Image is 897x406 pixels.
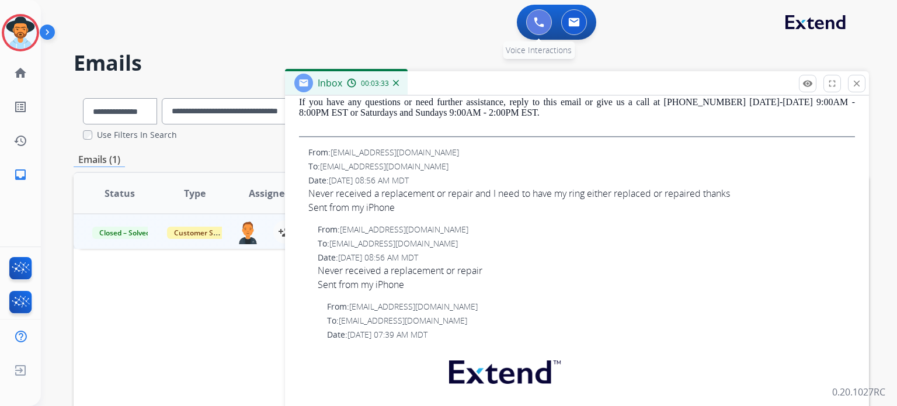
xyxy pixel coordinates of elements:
[832,385,885,399] p: 0.20.1027RC
[308,161,855,172] div: To:
[434,346,572,393] img: extend.png
[97,129,177,141] label: Use Filters In Search
[299,97,855,119] p: If you have any questions or need further assistance, reply to this email or give us a call at [P...
[13,100,27,114] mat-icon: list_alt
[318,77,342,89] span: Inbox
[308,175,855,186] div: Date:
[184,186,206,200] span: Type
[327,329,855,341] div: Date:
[308,147,855,158] div: From:
[329,175,409,186] span: [DATE] 08:56 AM MDT
[347,329,427,340] span: [DATE] 07:39 AM MDT
[340,224,468,235] span: [EMAIL_ADDRESS][DOMAIN_NAME]
[329,238,458,249] span: [EMAIL_ADDRESS][DOMAIN_NAME]
[4,16,37,49] img: avatar
[13,134,27,148] mat-icon: history
[338,252,418,263] span: [DATE] 08:56 AM MDT
[320,161,448,172] span: [EMAIL_ADDRESS][DOMAIN_NAME]
[167,227,243,239] span: Customer Support
[318,263,855,292] span: Never received a replacement or repair
[361,79,389,88] span: 00:03:33
[327,301,855,313] div: From:
[318,224,855,235] div: From:
[339,315,467,326] span: [EMAIL_ADDRESS][DOMAIN_NAME]
[331,147,459,158] span: [EMAIL_ADDRESS][DOMAIN_NAME]
[74,152,125,167] p: Emails (1)
[308,200,855,214] div: Sent from my iPhone
[92,227,157,239] span: Closed – Solved
[13,66,27,80] mat-icon: home
[349,301,478,312] span: [EMAIL_ADDRESS][DOMAIN_NAME]
[318,238,855,249] div: To:
[105,186,135,200] span: Status
[308,186,855,214] span: Never received a replacement or repair and I need to have my ring either replaced or repaired thanks
[327,315,855,327] div: To:
[13,168,27,182] mat-icon: inbox
[74,51,869,75] h2: Emails
[506,44,572,55] span: Voice Interactions
[249,186,290,200] span: Assignee
[318,252,855,263] div: Date:
[827,78,837,89] mat-icon: fullscreen
[851,78,862,89] mat-icon: close
[237,220,259,244] img: agent-avatar
[318,277,855,292] div: Sent from my iPhone
[278,225,292,239] mat-icon: person_add
[802,78,813,89] mat-icon: remove_red_eye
